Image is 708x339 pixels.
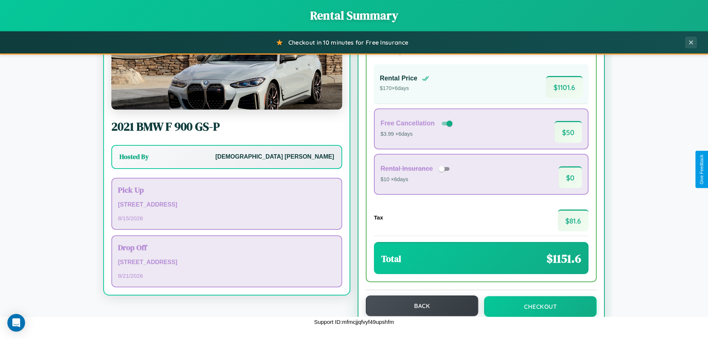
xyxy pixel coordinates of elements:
h2: 2021 BMW F 900 GS-P [111,118,342,135]
p: Support ID: mfmcjjqfvyf49upshfm [314,317,394,327]
span: $ 1101.6 [546,76,583,98]
div: Give Feedback [699,155,704,184]
p: 8 / 15 / 2026 [118,213,336,223]
span: $ 81.6 [558,210,589,231]
p: 8 / 21 / 2026 [118,271,336,281]
h4: Rental Insurance [381,165,433,173]
h4: Tax [374,214,383,221]
button: Checkout [484,296,597,317]
div: Open Intercom Messenger [7,314,25,332]
p: [STREET_ADDRESS] [118,257,336,268]
p: [STREET_ADDRESS] [118,200,336,210]
span: $ 50 [555,121,582,143]
h1: Rental Summary [7,7,701,24]
h3: Pick Up [118,184,336,195]
p: $ 170 × 6 days [380,84,429,93]
span: Checkout in 10 minutes for Free Insurance [288,39,408,46]
span: $ 0 [559,166,582,188]
h3: Drop Off [118,242,336,253]
p: [DEMOGRAPHIC_DATA] [PERSON_NAME] [215,152,334,162]
p: $3.99 × 6 days [381,129,454,139]
h4: Rental Price [380,75,417,82]
h3: Total [381,253,401,265]
h3: Hosted By [119,152,149,161]
h4: Free Cancellation [381,120,435,127]
p: $10 × 6 days [381,175,452,184]
img: BMW F 900 GS-P [111,36,342,110]
button: Back [366,295,478,316]
span: $ 1151.6 [546,250,581,267]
